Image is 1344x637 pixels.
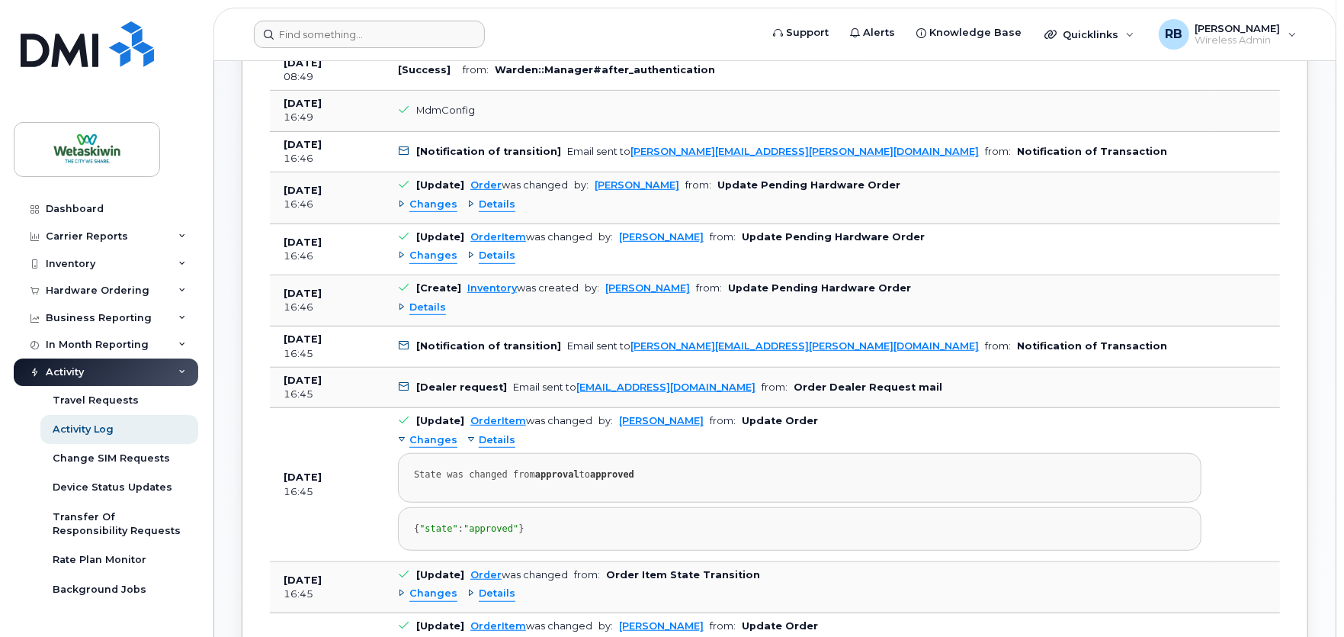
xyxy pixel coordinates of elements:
[463,64,489,76] span: from:
[470,179,502,191] a: Order
[685,179,711,191] span: from:
[416,381,507,393] b: [Dealer request]
[574,569,600,581] span: from:
[1165,25,1182,43] span: RB
[598,620,613,632] span: by:
[284,139,322,150] b: [DATE]
[470,231,592,243] div: was changed
[416,415,464,426] b: [Update]
[416,282,461,294] b: [Create]
[409,249,457,263] span: Changes
[409,587,457,601] span: Changes
[409,301,446,315] span: Details
[535,469,579,480] strong: approval
[470,231,526,243] a: OrderItem
[742,231,925,243] b: Update Pending Hardware Order
[416,340,561,352] b: [Notification of transition]
[574,179,589,191] span: by:
[416,569,464,581] b: [Update]
[742,620,818,632] b: Update Order
[710,231,736,243] span: from:
[479,249,515,263] span: Details
[284,471,322,483] b: [DATE]
[284,333,322,345] b: [DATE]
[513,381,755,393] div: Email sent to
[630,340,979,352] a: [PERSON_NAME][EMAIL_ADDRESS][PERSON_NAME][DOMAIN_NAME]
[398,64,451,76] b: [Success]
[416,146,561,157] b: [Notification of transition]
[839,18,906,48] a: Alerts
[1063,28,1118,40] span: Quicklinks
[1195,34,1281,47] span: Wireless Admin
[1195,22,1281,34] span: [PERSON_NAME]
[284,249,370,263] div: 16:46
[595,179,679,191] a: [PERSON_NAME]
[1017,146,1167,157] b: Notification of Transaction
[567,340,979,352] div: Email sent to
[416,620,464,632] b: [Update]
[606,569,760,581] b: Order Item State Transition
[470,179,568,191] div: was changed
[619,231,704,243] a: [PERSON_NAME]
[284,236,322,248] b: [DATE]
[284,111,370,124] div: 16:49
[470,569,502,581] a: Order
[585,282,599,294] span: by:
[470,569,568,581] div: was changed
[479,587,515,601] span: Details
[470,620,592,632] div: was changed
[762,381,787,393] span: from:
[464,523,518,534] span: "approved"
[284,152,370,166] div: 16:46
[985,340,1011,352] span: from:
[284,485,370,499] div: 16:45
[409,198,457,212] span: Changes
[794,381,942,393] b: Order Dealer Request mail
[416,179,464,191] b: [Update]
[284,98,322,109] b: [DATE]
[1034,19,1145,50] div: Quicklinks
[470,415,526,426] a: OrderItem
[254,21,485,48] input: Find something...
[985,146,1011,157] span: from:
[479,198,515,212] span: Details
[728,282,911,294] b: Update Pending Hardware Order
[409,433,457,448] span: Changes
[284,375,322,386] b: [DATE]
[630,146,979,157] a: [PERSON_NAME][EMAIL_ADDRESS][PERSON_NAME][DOMAIN_NAME]
[414,523,1185,535] div: { : }
[416,231,464,243] b: [Update]
[419,523,458,534] span: "state"
[567,146,979,157] div: Email sent to
[467,282,579,294] div: was created
[414,469,1185,481] div: State was changed from to
[619,620,704,632] a: [PERSON_NAME]
[284,288,322,299] b: [DATE]
[495,64,715,76] b: Warden::Manager#after_authentication
[762,18,839,48] a: Support
[598,415,613,426] span: by:
[619,415,704,426] a: [PERSON_NAME]
[479,433,515,448] span: Details
[1017,340,1167,352] b: Notification of Transaction
[284,198,370,211] div: 16:46
[590,469,634,480] strong: approved
[605,282,690,294] a: [PERSON_NAME]
[710,415,736,426] span: from:
[1148,19,1307,50] div: Richard Bennett
[284,587,370,601] div: 16:45
[598,231,613,243] span: by:
[696,282,722,294] span: from:
[863,25,895,40] span: Alerts
[284,347,370,361] div: 16:45
[284,70,370,84] div: 08:49
[742,415,818,426] b: Update Order
[467,282,517,294] a: Inventory
[929,25,1022,40] span: Knowledge Base
[470,415,592,426] div: was changed
[284,388,370,401] div: 16:45
[284,574,322,586] b: [DATE]
[906,18,1032,48] a: Knowledge Base
[416,105,475,116] div: MdmConfig
[786,25,829,40] span: Support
